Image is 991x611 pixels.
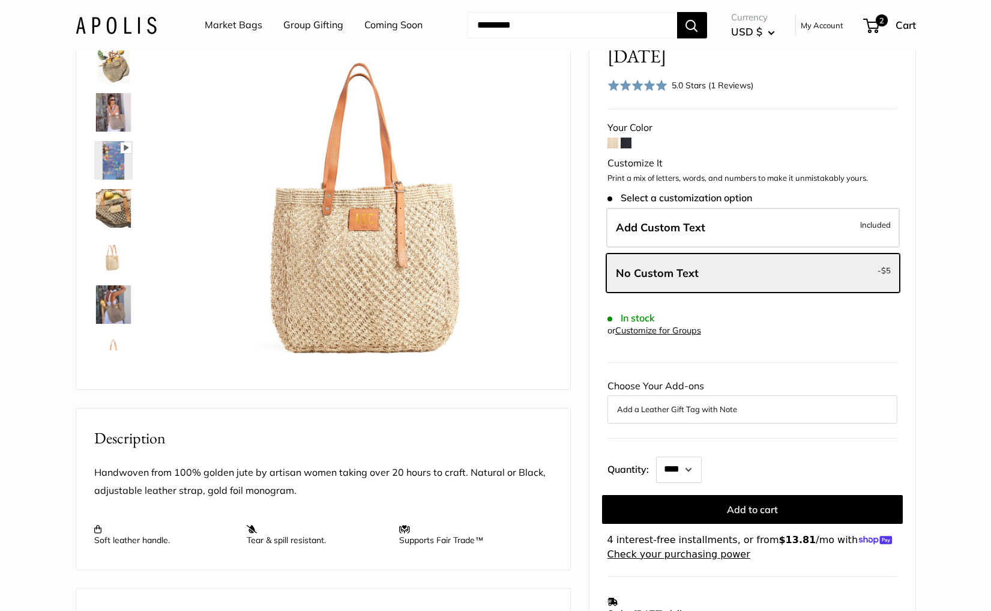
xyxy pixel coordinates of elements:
[607,76,754,94] div: 5.0 Stars (1 Reviews)
[364,16,423,34] a: Coming Soon
[94,237,133,276] img: Mercado Woven in Natural | Estimated Ship: Oct. 19th
[607,192,752,204] span: Select a customization option
[606,208,900,248] label: Add Custom Text
[247,524,387,546] p: Tear & spill resistant.
[607,323,701,339] div: or
[860,217,891,232] span: Included
[864,16,916,35] a: 2 Cart
[94,45,133,84] img: Mercado Woven in Natural | Estimated Ship: Oct. 19th
[205,16,262,34] a: Market Bags
[92,139,135,182] a: Mercado Woven in Natural | Estimated Ship: Oct. 19th
[731,25,762,38] span: USD $
[92,331,135,374] a: Mercado Woven in Natural | Estimated Ship: Oct. 19th
[616,220,705,234] span: Add Custom Text
[92,235,135,278] a: Mercado Woven in Natural | Estimated Ship: Oct. 19th
[94,333,133,372] img: Mercado Woven in Natural | Estimated Ship: Oct. 19th
[607,154,897,172] div: Customize It
[878,263,891,278] span: -
[617,402,888,416] button: Add a Leather Gift Tag with Note
[92,283,135,326] a: Mercado Woven in Natural | Estimated Ship: Oct. 19th
[731,22,775,41] button: USD $
[602,495,903,524] button: Add to cart
[875,14,887,26] span: 2
[731,9,775,26] span: Currency
[607,312,655,324] span: In stock
[607,377,897,423] div: Choose Your Add-ons
[896,19,916,31] span: Cart
[94,524,235,546] p: Soft leather handle.
[76,16,157,34] img: Apolis
[672,79,753,92] div: 5.0 Stars (1 Reviews)
[94,93,133,132] img: Mercado Woven in Natural | Estimated Ship: Oct. 19th
[677,12,707,38] button: Search
[92,91,135,134] a: Mercado Woven in Natural | Estimated Ship: Oct. 19th
[801,18,843,32] a: My Account
[94,141,133,180] img: Mercado Woven in Natural | Estimated Ship: Oct. 19th
[94,464,552,500] p: Handwoven from 100% golden jute by artisan women taking over 20 hours to craft. Natural or Black,...
[92,43,135,86] a: Mercado Woven in Natural | Estimated Ship: Oct. 19th
[615,325,701,336] a: Customize for Groups
[94,285,133,324] img: Mercado Woven in Natural | Estimated Ship: Oct. 19th
[283,16,343,34] a: Group Gifting
[468,12,677,38] input: Search...
[94,427,552,450] h2: Description
[881,266,891,275] span: $5
[607,119,897,137] div: Your Color
[606,254,900,293] label: Leave Blank
[399,524,540,546] p: Supports Fair Trade™
[607,453,656,483] label: Quantity:
[92,187,135,230] a: Mercado Woven in Natural | Estimated Ship: Oct. 19th
[607,172,897,184] p: Print a mix of letters, words, and numbers to make it unmistakably yours.
[616,266,699,280] span: No Custom Text
[94,189,133,228] img: Mercado Woven in Natural | Estimated Ship: Oct. 19th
